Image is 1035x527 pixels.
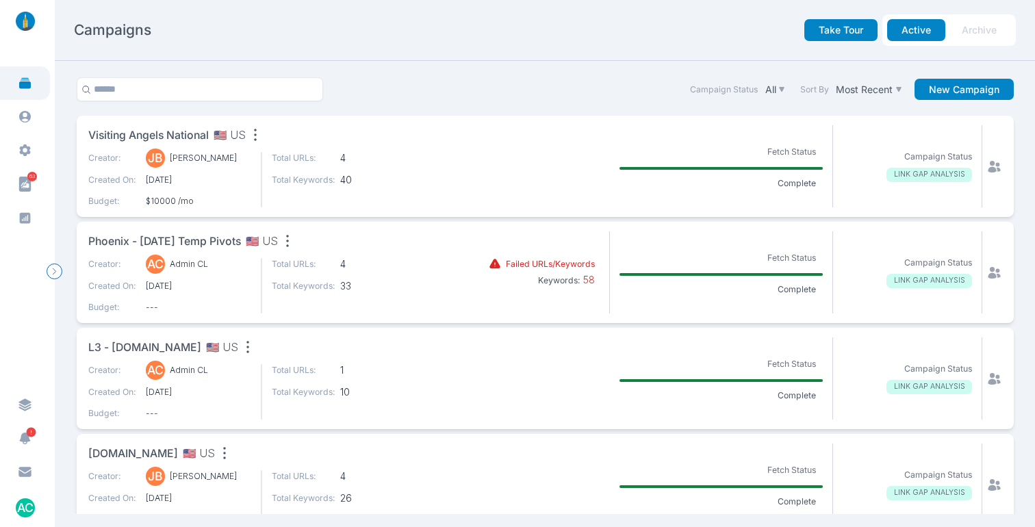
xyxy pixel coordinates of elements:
span: [DATE] [146,492,251,504]
p: Admin CL [170,258,208,270]
p: Budget: [88,513,136,526]
p: Campaign Status [904,363,972,375]
span: 26 [340,492,404,504]
p: [PERSON_NAME] [170,152,237,164]
button: Take Tour [804,19,878,41]
p: Total URLs: [272,258,335,270]
span: Visiting Angels National [88,127,209,144]
p: Total URLs: [272,470,335,483]
p: Budget: [88,301,136,313]
span: 33 [340,280,404,292]
span: 10 [340,386,404,398]
span: --- [146,301,251,313]
div: JB [146,149,165,168]
p: Budget: [88,195,136,207]
p: Campaign Status [904,151,972,163]
span: 58 [580,274,595,285]
p: Fetch Status [760,355,823,372]
p: LINK GAP ANALYSIS [886,168,972,182]
p: Creator: [88,152,136,164]
p: Fetch Status [760,461,823,478]
p: Complete [770,177,823,190]
span: L3 - [DOMAIN_NAME] [88,339,201,357]
p: Total Keywords: [272,492,335,504]
button: Active [887,19,945,41]
p: Complete [770,496,823,508]
p: LINK GAP ANALYSIS [886,274,972,288]
span: 4 [340,258,404,270]
button: New Campaign [915,79,1014,101]
div: JB [146,467,165,486]
p: [PERSON_NAME] [170,470,237,483]
p: Most Recent [836,83,893,96]
p: Fetch Status [760,143,823,160]
div: AC [146,255,165,274]
button: Archive [947,19,1011,41]
span: 63 [27,172,37,181]
p: Campaign Status [904,469,972,481]
p: Created On: [88,492,136,504]
span: Phoenix - [DATE] Temp Pivots [88,233,241,250]
span: 1 [340,364,404,376]
p: Complete [770,389,823,402]
span: [DOMAIN_NAME] [88,446,178,463]
img: linklaunch_small.2ae18699.png [11,12,40,31]
p: Created On: [88,280,136,292]
p: Failed URLs/Keywords [506,258,595,270]
div: AC [146,361,165,380]
p: Fetch Status [760,249,823,266]
p: Complete [770,283,823,296]
span: 4 [340,152,404,164]
p: LINK GAP ANALYSIS [886,486,972,500]
p: Creator: [88,364,136,376]
span: 40 [340,174,404,186]
span: 4 [340,470,404,483]
p: Budget: [88,407,136,420]
p: Total Keywords: [272,386,335,398]
label: Campaign Status [690,83,758,96]
span: [DATE] [146,386,251,398]
label: Sort By [800,83,829,96]
span: 🇺🇸 US [246,233,278,250]
button: All [763,81,788,98]
p: Creator: [88,470,136,483]
b: Keywords: [538,275,580,285]
span: $10000 /mo [146,195,251,207]
p: LINK GAP ANALYSIS [886,380,972,394]
span: 🇺🇸 US [183,446,215,463]
span: 🇺🇸 US [206,339,238,357]
p: Total Keywords: [272,280,335,292]
p: Created On: [88,174,136,186]
p: Total URLs: [272,364,335,376]
p: Total URLs: [272,152,335,164]
p: All [765,83,776,96]
span: [DATE] [146,280,251,292]
p: Admin CL [170,364,208,376]
button: Most Recent [834,81,905,98]
p: Campaign Status [904,257,972,269]
p: Created On: [88,386,136,398]
p: Creator: [88,258,136,270]
span: --- [146,407,251,420]
span: $10000 /mo [146,513,251,526]
span: 🇺🇸 US [214,127,246,144]
h2: Campaigns [74,21,151,40]
p: Total Keywords: [272,174,335,186]
span: [DATE] [146,174,251,186]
